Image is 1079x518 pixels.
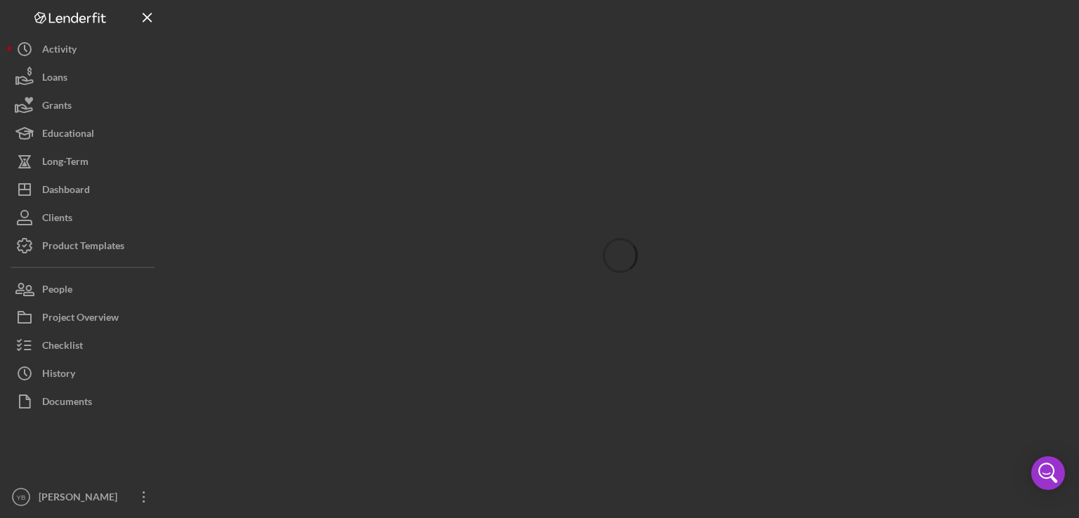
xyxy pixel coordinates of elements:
button: Product Templates [7,232,162,260]
div: Dashboard [42,175,90,207]
button: Project Overview [7,303,162,331]
div: Activity [42,35,77,67]
div: Long-Term [42,147,89,179]
div: Loans [42,63,67,95]
button: Clients [7,204,162,232]
div: Educational [42,119,94,151]
button: Long-Term [7,147,162,175]
text: YB [17,493,26,501]
div: Documents [42,387,92,419]
div: Open Intercom Messenger [1031,456,1065,490]
button: YB[PERSON_NAME] [7,483,162,511]
div: Grants [42,91,72,123]
div: Checklist [42,331,83,363]
div: Product Templates [42,232,124,263]
button: Activity [7,35,162,63]
div: History [42,359,75,391]
div: People [42,275,72,307]
button: Loans [7,63,162,91]
button: People [7,275,162,303]
div: Project Overview [42,303,119,335]
button: Documents [7,387,162,416]
button: Dashboard [7,175,162,204]
button: Checklist [7,331,162,359]
button: Grants [7,91,162,119]
button: History [7,359,162,387]
button: Educational [7,119,162,147]
div: Clients [42,204,72,235]
div: [PERSON_NAME] [35,483,126,514]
